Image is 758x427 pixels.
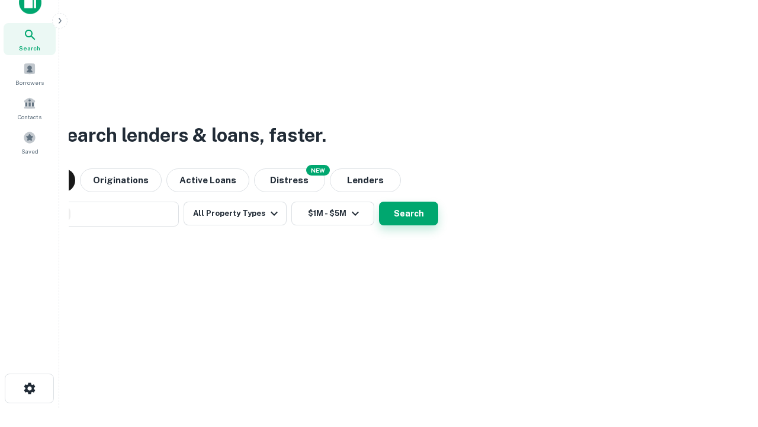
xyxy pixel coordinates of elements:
button: Search [379,202,438,225]
button: Lenders [330,168,401,192]
a: Borrowers [4,58,56,90]
button: Search distressed loans with lien and other non-mortgage details. [254,168,325,192]
span: Borrowers [15,78,44,87]
button: Active Loans [166,168,249,192]
a: Saved [4,126,56,158]
button: All Property Types [184,202,287,225]
a: Search [4,23,56,55]
button: $1M - $5M [291,202,374,225]
h3: Search lenders & loans, faster. [54,121,326,149]
div: NEW [306,165,330,176]
button: Originations [80,168,162,192]
span: Saved [21,146,38,156]
iframe: Chat Widget [699,332,758,389]
span: Search [19,43,40,53]
a: Contacts [4,92,56,124]
span: Contacts [18,112,41,122]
